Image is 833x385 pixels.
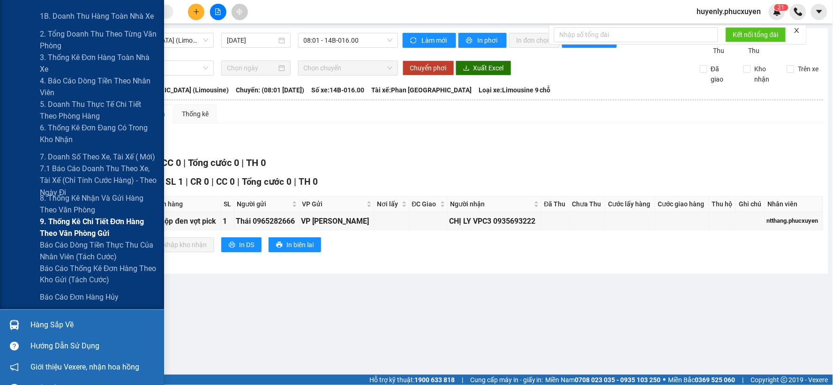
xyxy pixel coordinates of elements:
[575,376,661,384] strong: 0708 023 035 - 0935 103 250
[815,8,824,16] span: caret-down
[668,375,735,385] span: Miền Bắc
[781,4,785,11] span: 1
[456,60,511,75] button: downloadXuất Excel
[294,176,297,187] span: |
[794,27,800,34] span: close
[215,8,221,15] span: file-add
[795,64,823,74] span: Trên xe
[707,64,736,84] span: Đã giao
[221,237,262,252] button: printerIn DS
[479,85,551,95] span: Loại xe: Limousine 9 chỗ
[40,263,157,286] span: Báo cáo Thống kê Đơn hàng theo Kho gửi (Tách cước)
[40,98,157,122] span: 5. Doanh thu thực tế chi tiết theo phòng hàng
[269,237,321,252] button: printerIn biên lai
[462,375,463,385] span: |
[414,376,455,384] strong: 1900 633 818
[186,176,188,187] span: |
[663,378,666,382] span: ⚪️
[301,215,373,227] div: VP [PERSON_NAME]
[276,242,283,249] span: printer
[710,196,737,212] th: Thu hộ
[458,33,507,48] button: printerIn phơi
[40,163,157,198] span: 7.1 Báo cáo doanh thu theo xe, tài xế (Chỉ tính cước hàng) - Theo ngày đi
[10,363,19,372] span: notification
[743,375,744,385] span: |
[237,176,240,187] span: |
[40,151,155,163] span: 7. Doanh số theo xe, tài xế ( mới)
[778,4,781,11] span: 2
[478,35,499,45] span: In phơi
[236,85,304,95] span: Chuyến: (08:01 [DATE])
[774,4,788,11] sup: 21
[773,8,781,16] img: icon-new-feature
[726,27,786,42] button: Kết nối tổng đài
[183,157,186,168] span: |
[690,6,769,17] span: huyenly.phucxuyen
[40,192,157,216] span: 8. Thống kê nhận và gửi hàng theo văn phòng
[300,212,375,230] td: VP Dương Đình Nghệ
[165,176,183,187] span: SL 1
[369,375,455,385] span: Hỗ trợ kỹ thuật:
[232,4,248,20] button: aim
[450,215,540,227] div: CHỊ LY VPC3 0935693222
[30,318,157,332] div: Hàng sắp về
[227,35,276,45] input: 13/10/2025
[655,196,709,212] th: Cước giao hàng
[246,157,266,168] span: TH 0
[286,240,314,250] span: In biên lai
[40,75,157,98] span: 4. Báo cáo dòng tiền theo nhân viên
[403,60,454,75] button: Chuyển phơi
[794,8,803,16] img: phone-icon
[765,196,823,212] th: Nhân viên
[229,242,235,249] span: printer
[236,8,243,15] span: aim
[241,157,244,168] span: |
[30,362,139,373] span: Giới thiệu Vexere, nhận hoa hồng
[751,64,780,84] span: Kho nhận
[182,109,209,119] div: Thống kê
[450,199,532,209] span: Người nhận
[154,215,219,227] div: 1 hộp đen vợt pick
[736,196,765,212] th: Ghi chú
[466,37,474,45] span: printer
[193,8,200,15] span: plus
[10,342,19,351] span: question-circle
[211,176,214,187] span: |
[767,216,821,226] div: ntthang.phucxuyen
[311,85,364,95] span: Số xe: 14B-016.00
[422,35,449,45] span: Làm mới
[377,199,399,209] span: Nơi lấy
[412,199,438,209] span: ĐC Giao
[695,376,735,384] strong: 0369 525 060
[781,377,788,383] span: copyright
[221,196,234,212] th: SL
[302,199,365,209] span: VP Gửi
[188,4,204,20] button: plus
[40,10,154,22] span: 1B. Doanh thu hàng toàn nhà xe
[733,30,779,40] span: Kết nối tổng đài
[606,196,655,212] th: Cước lấy hàng
[371,85,472,95] span: Tài xế: Phan [GEOGRAPHIC_DATA]
[190,176,209,187] span: CR 0
[473,63,504,73] span: Xuất Excel
[216,176,235,187] span: CC 0
[811,4,827,20] button: caret-down
[153,196,221,212] th: Tên hàng
[237,199,290,209] span: Người gửi
[30,340,157,354] div: Hướng dẫn sử dụng
[236,215,298,227] div: Thái 0965282666
[410,37,418,45] span: sync
[299,176,318,187] span: TH 0
[40,28,157,52] span: 2. Tổng doanh thu theo từng văn phòng
[40,52,157,75] span: 3. Thống kê đơn hàng toàn nhà xe
[546,375,661,385] span: Miền Nam
[403,33,456,48] button: syncLàm mới
[223,215,233,227] div: 1
[40,292,119,303] span: Báo cáo đơn hàng hủy
[239,240,254,250] span: In DS
[304,33,392,47] span: 08:01 - 14B-016.00
[40,216,157,239] span: 9. Thống kê chi tiết đơn hàng theo văn phòng gửi
[9,320,19,330] img: warehouse-icon
[227,63,276,73] input: Chọn ngày
[542,196,570,212] th: Đã Thu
